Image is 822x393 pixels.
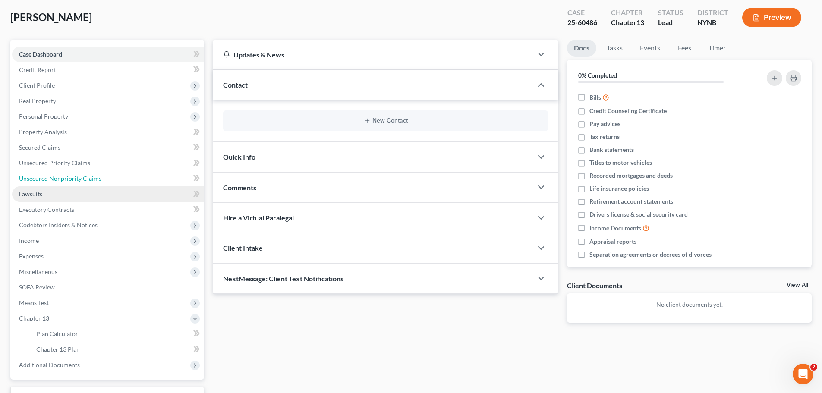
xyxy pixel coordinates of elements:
span: Means Test [19,299,49,306]
span: Credit Report [19,66,56,73]
span: Real Property [19,97,56,104]
strong: 0% Completed [578,72,617,79]
a: Secured Claims [12,140,204,155]
a: Chapter 13 Plan [29,342,204,357]
button: New Contact [230,117,541,124]
div: Lead [658,18,683,28]
span: Comments [223,183,256,192]
a: SOFA Review [12,280,204,295]
span: Case Dashboard [19,50,62,58]
p: No client documents yet. [574,300,805,309]
span: Income Documents [589,224,641,233]
span: Additional Documents [19,361,80,368]
div: Chapter [611,18,644,28]
span: Bank statements [589,145,634,154]
a: Tasks [600,40,630,57]
a: Lawsuits [12,186,204,202]
span: Miscellaneous [19,268,57,275]
a: Timer [702,40,733,57]
a: Events [633,40,667,57]
div: Case [567,8,597,18]
a: View All [787,282,808,288]
a: Docs [567,40,596,57]
span: Credit Counseling Certificate [589,107,667,115]
span: Contact [223,81,248,89]
span: Bills [589,93,601,102]
a: Plan Calculator [29,326,204,342]
span: Separation agreements or decrees of divorces [589,250,712,259]
span: Secured Claims [19,144,60,151]
span: SOFA Review [19,283,55,291]
a: Unsecured Priority Claims [12,155,204,171]
a: Case Dashboard [12,47,204,62]
span: Life insurance policies [589,184,649,193]
div: Status [658,8,683,18]
span: Property Analysis [19,128,67,135]
div: 25-60486 [567,18,597,28]
div: NYNB [697,18,728,28]
span: Retirement account statements [589,197,673,206]
span: Pay advices [589,119,620,128]
span: Hire a Virtual Paralegal [223,214,294,222]
a: Credit Report [12,62,204,78]
span: Codebtors Insiders & Notices [19,221,98,229]
div: Updates & News [223,50,522,59]
iframe: Intercom live chat [793,364,813,384]
span: Unsecured Nonpriority Claims [19,175,101,182]
a: Unsecured Nonpriority Claims [12,171,204,186]
span: Plan Calculator [36,330,78,337]
span: Quick Info [223,153,255,161]
button: Preview [742,8,801,27]
span: Drivers license & social security card [589,210,688,219]
a: Property Analysis [12,124,204,140]
span: Chapter 13 Plan [36,346,80,353]
a: Executory Contracts [12,202,204,217]
span: Titles to motor vehicles [589,158,652,167]
span: Client Profile [19,82,55,89]
span: [PERSON_NAME] [10,11,92,23]
div: District [697,8,728,18]
div: Client Documents [567,281,622,290]
span: Personal Property [19,113,68,120]
span: Tax returns [589,132,620,141]
a: Fees [671,40,698,57]
span: Expenses [19,252,44,260]
span: Recorded mortgages and deeds [589,171,673,180]
span: Client Intake [223,244,263,252]
span: NextMessage: Client Text Notifications [223,274,343,283]
div: Chapter [611,8,644,18]
span: Lawsuits [19,190,42,198]
span: Income [19,237,39,244]
span: Executory Contracts [19,206,74,213]
span: Chapter 13 [19,314,49,322]
span: Appraisal reports [589,237,636,246]
span: 13 [636,18,644,26]
span: Unsecured Priority Claims [19,159,90,167]
span: 2 [810,364,817,371]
